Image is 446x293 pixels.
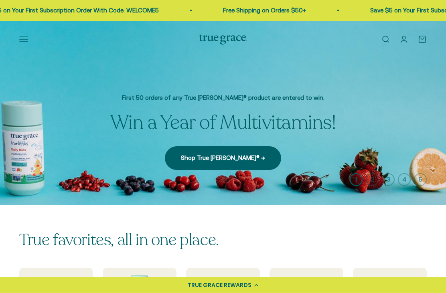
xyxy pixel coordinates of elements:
a: Shop True [PERSON_NAME]® → [165,146,281,170]
button: 1 [350,173,363,186]
button: 2 [366,173,379,186]
button: 4 [398,173,411,186]
button: 3 [382,173,395,186]
a: Free Shipping on Orders $50+ [223,7,306,14]
p: First 50 orders of any True [PERSON_NAME]® product are entered to win. [110,93,336,103]
split-lines: True favorites, all in one place. [19,229,219,251]
button: 5 [414,173,427,186]
div: TRUE GRACE REWARDS [188,281,251,289]
split-lines: Win a Year of Multivitamins! [110,109,336,135]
